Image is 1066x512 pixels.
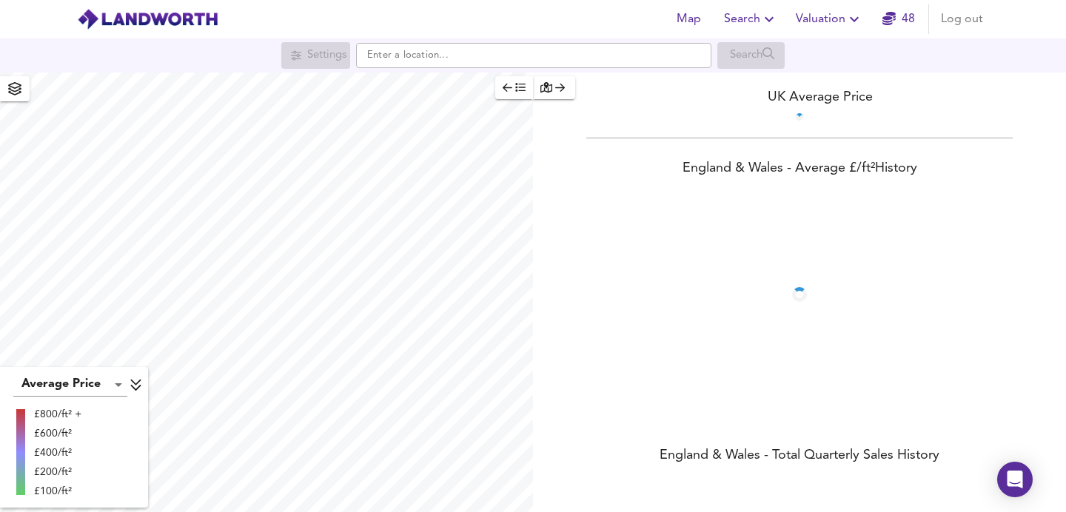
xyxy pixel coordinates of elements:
[533,87,1066,107] div: UK Average Price
[882,9,915,30] a: 48
[13,373,127,397] div: Average Price
[281,42,350,69] div: Search for a location first or explore the map
[724,9,778,30] span: Search
[356,43,711,68] input: Enter a location...
[533,159,1066,180] div: England & Wales - Average £/ ft² History
[935,4,989,34] button: Log out
[77,8,218,30] img: logo
[796,9,863,30] span: Valuation
[941,9,983,30] span: Log out
[717,42,785,69] div: Search for a location first or explore the map
[34,407,81,422] div: £800/ft² +
[665,4,712,34] button: Map
[34,484,81,499] div: £100/ft²
[790,4,869,34] button: Valuation
[34,445,81,460] div: £400/ft²
[875,4,922,34] button: 48
[671,9,706,30] span: Map
[34,465,81,479] div: £200/ft²
[34,426,81,441] div: £600/ft²
[718,4,784,34] button: Search
[997,462,1033,497] div: Open Intercom Messenger
[533,446,1066,467] div: England & Wales - Total Quarterly Sales History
